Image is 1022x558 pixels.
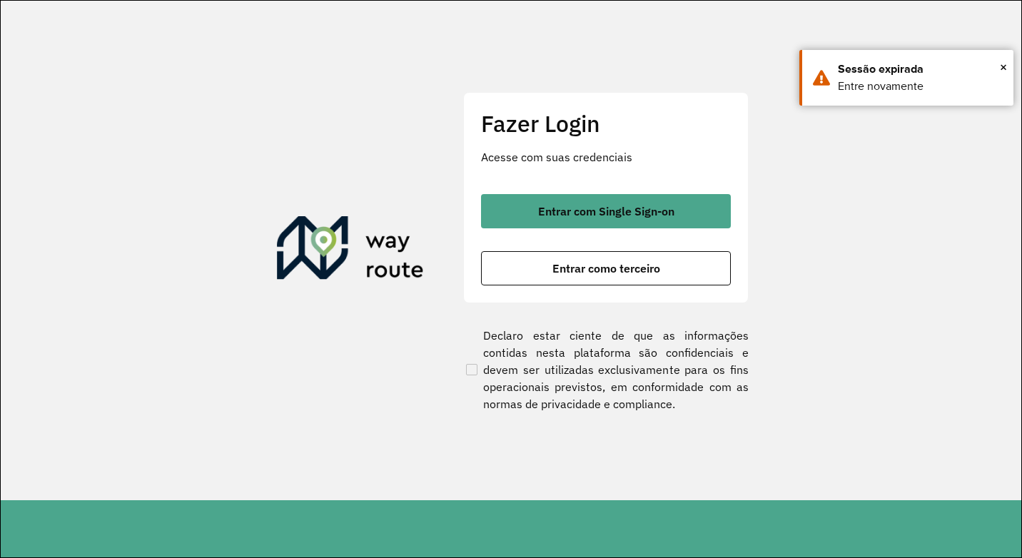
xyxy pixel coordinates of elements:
label: Declaro estar ciente de que as informações contidas nesta plataforma são confidenciais e devem se... [463,327,749,412]
button: button [481,251,731,285]
h2: Fazer Login [481,110,731,137]
div: Entre novamente [838,78,1003,95]
p: Acesse com suas credenciais [481,148,731,166]
div: Sessão expirada [838,61,1003,78]
span: × [1000,56,1007,78]
button: Close [1000,56,1007,78]
img: Roteirizador AmbevTech [277,216,424,285]
span: Entrar como terceiro [552,263,660,274]
button: button [481,194,731,228]
span: Entrar com Single Sign-on [538,206,674,217]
